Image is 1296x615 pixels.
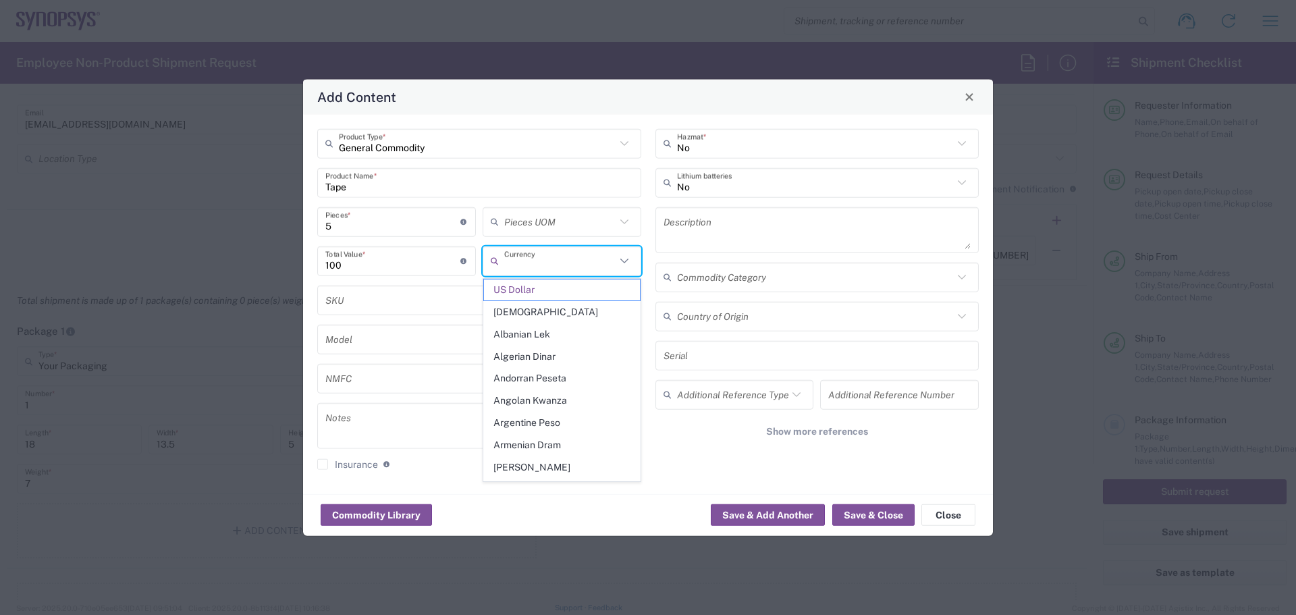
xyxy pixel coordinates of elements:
[484,435,640,456] span: Armenian Dram
[960,87,979,106] button: Close
[484,368,640,389] span: Andorran Peseta
[317,87,396,107] h4: Add Content
[484,412,640,433] span: Argentine Peso
[484,457,640,478] span: [PERSON_NAME]
[484,390,640,411] span: Angolan Kwanza
[832,504,915,526] button: Save & Close
[317,458,378,469] label: Insurance
[484,302,640,323] span: [DEMOGRAPHIC_DATA]
[766,425,868,437] span: Show more references
[711,504,825,526] button: Save & Add Another
[484,279,640,300] span: US Dollar
[921,504,975,526] button: Close
[484,479,640,500] span: Australian Dollar
[484,346,640,367] span: Algerian Dinar
[484,324,640,345] span: Albanian Lek
[321,504,432,526] button: Commodity Library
